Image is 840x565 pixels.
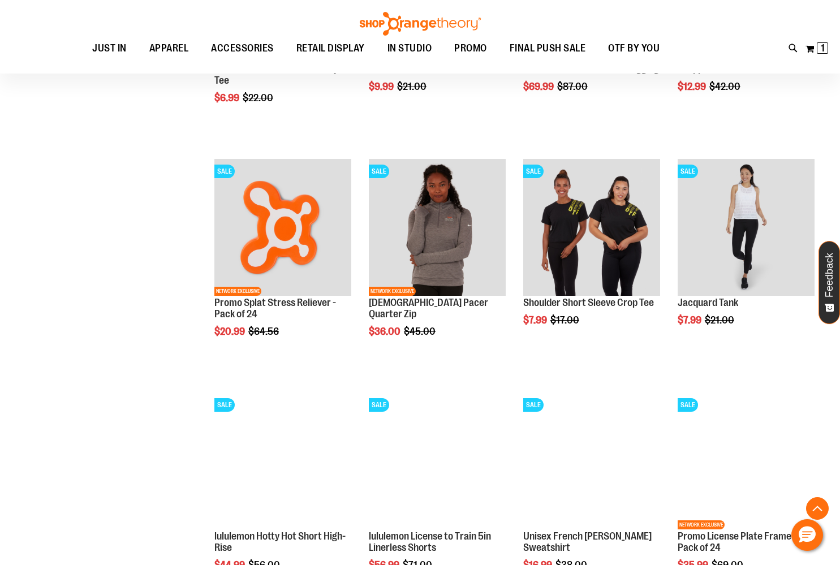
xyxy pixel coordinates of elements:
div: product [209,153,357,366]
a: Unisex French [PERSON_NAME] Sweatshirt [523,531,652,553]
span: SALE [523,165,544,178]
span: $21.00 [397,81,428,92]
a: APPAREL [138,36,200,62]
div: product [672,153,820,355]
span: APPAREL [149,36,189,61]
img: Front view of Jacquard Tank [678,159,815,296]
span: $7.99 [678,314,703,326]
a: Shoulder Short Sleeve Crop Tee [523,297,654,308]
img: lululemon License to Train 5in Linerless Shorts [369,393,506,529]
span: OTF BY YOU [608,36,660,61]
span: SALE [678,165,698,178]
a: Product image for Ladies Pacer Quarter ZipSALENETWORK EXCLUSIVE [369,159,506,297]
span: SALE [523,398,544,412]
a: OTF BY YOU [597,36,671,62]
span: 1 [821,42,825,54]
span: $22.00 [243,92,275,103]
span: $9.99 [369,81,395,92]
span: $21.00 [705,314,736,326]
span: SALE [369,398,389,412]
a: lululemon Hotty Hot Short High-RiseSALE [214,393,351,531]
span: SALE [678,398,698,412]
span: $17.00 [550,314,581,326]
span: $69.99 [523,81,555,92]
a: RETAIL DISPLAY [285,36,376,62]
span: FINAL PUSH SALE [510,36,586,61]
span: NETWORK EXCLUSIVE [214,287,261,296]
a: Product image for Splat Stress Reliever - Pack of 24SALENETWORK EXCLUSIVE [214,159,351,297]
img: Product image for Shoulder Short Sleeve Crop Tee [523,159,660,296]
a: lululemon License to Train 5in Linerless Shorts [369,531,491,553]
span: $20.99 [214,326,247,337]
a: Jacquard Tank [678,297,738,308]
a: Promo Splat Stress Reliever - Pack of 24 [214,297,336,320]
a: PROMO [443,36,498,62]
a: JUST IN [81,36,138,62]
span: $45.00 [404,326,437,337]
a: Unisex French Terry Crewneck Sweatshirt primary imageSALE [523,393,660,531]
a: Product image for License Plate Frame White - Pack of 24SALENETWORK EXCLUSIVE [678,393,815,531]
a: ACCESSORIES [200,36,285,62]
span: SALE [214,398,235,412]
a: lululemon Hotty Hot Short High-Rise [214,531,346,553]
a: Product image for Shoulder Short Sleeve Crop TeeSALE [523,159,660,297]
span: NETWORK EXCLUSIVE [369,287,416,296]
span: NETWORK EXCLUSIVE [678,520,725,529]
span: $6.99 [214,92,241,103]
a: FINAL PUSH SALE [498,36,597,61]
span: RETAIL DISPLAY [296,36,365,61]
span: SALE [214,165,235,178]
div: product [518,153,666,355]
a: [DEMOGRAPHIC_DATA] Pacer Quarter Zip [369,297,488,320]
span: $36.00 [369,326,402,337]
img: Unisex French Terry Crewneck Sweatshirt primary image [523,393,660,529]
img: Shop Orangetheory [358,12,483,36]
img: Product image for License Plate Frame White - Pack of 24 [678,393,815,529]
a: Front view of Jacquard TankSALE [678,159,815,297]
span: Feedback [824,253,835,297]
span: SALE [369,165,389,178]
a: IN STUDIO [376,36,443,62]
span: ACCESSORIES [211,36,274,61]
img: Product image for Splat Stress Reliever - Pack of 24 [214,159,351,296]
img: lululemon Hotty Hot Short High-Rise [214,393,351,529]
a: lululemon License to Train 5in Linerless ShortsSALE [369,393,506,531]
img: Product image for Ladies Pacer Quarter Zip [369,159,506,296]
span: $87.00 [557,81,589,92]
div: product [363,153,511,366]
button: Back To Top [806,497,829,520]
button: Feedback - Show survey [819,241,840,324]
a: Promo License Plate Frame - Pack of 24 [678,531,796,553]
span: $64.56 [248,326,281,337]
a: Unisex Short Sleeve Recovery Tee [214,63,338,86]
span: PROMO [454,36,487,61]
button: Hello, have a question? Let’s chat. [791,519,823,551]
span: IN STUDIO [387,36,432,61]
span: $42.00 [709,81,742,92]
span: JUST IN [92,36,127,61]
span: $7.99 [523,314,549,326]
span: $12.99 [678,81,708,92]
